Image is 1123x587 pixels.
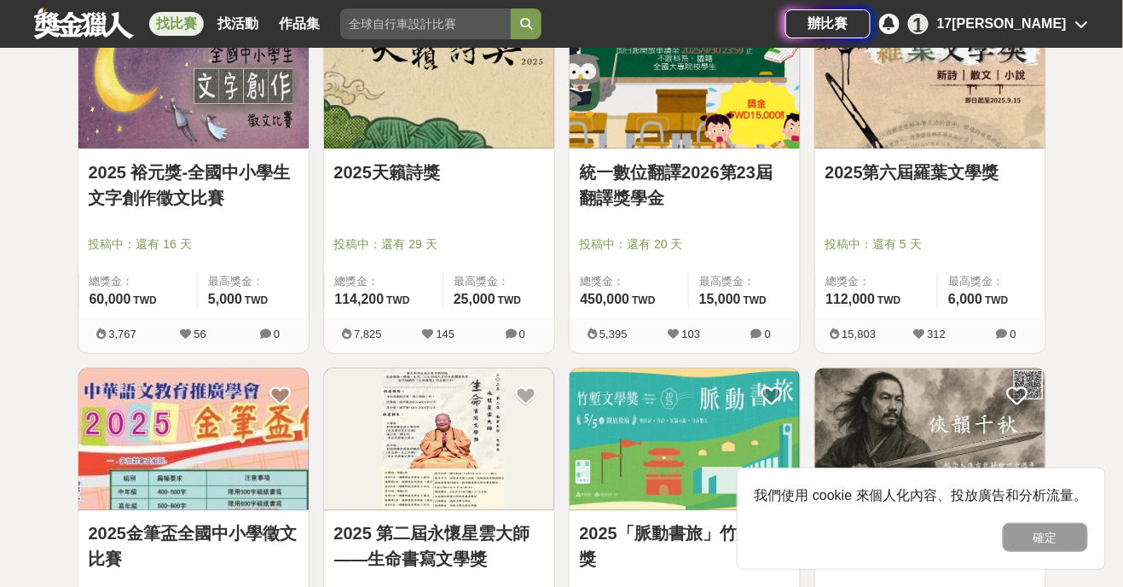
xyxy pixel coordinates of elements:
[78,369,309,512] a: Cover Image
[570,6,800,149] a: Cover Image
[90,273,187,290] span: 總獎金：
[89,235,298,253] span: 投稿中：還有 16 天
[454,292,495,306] span: 25,000
[272,12,327,36] a: 作品集
[825,235,1035,253] span: 投稿中：還有 5 天
[937,14,1067,34] div: 17[PERSON_NAME]
[877,294,900,306] span: TWD
[211,12,265,36] a: 找活動
[632,294,655,306] span: TWD
[580,235,790,253] span: 投稿中：還有 20 天
[755,488,1088,503] span: 我們使用 cookie 來個人化內容、投放廣告和分析流量。
[928,328,946,340] span: 312
[386,294,409,306] span: TWD
[948,273,1034,290] span: 最高獎金：
[245,294,268,306] span: TWD
[324,6,554,148] img: Cover Image
[89,160,298,211] a: 2025 裕元獎-全國中小學生文字創作徵文比賽
[826,292,876,306] span: 112,000
[815,369,1045,511] img: Cover Image
[340,9,511,39] input: 全球自行車設計比賽
[699,273,790,290] span: 最高獎金：
[599,328,628,340] span: 5,395
[334,160,544,185] a: 2025天籟詩獎
[815,369,1045,512] a: Cover Image
[985,294,1008,306] span: TWD
[570,6,800,148] img: Cover Image
[334,235,544,253] span: 投稿中：還有 29 天
[90,292,131,306] span: 60,000
[354,328,382,340] span: 7,825
[519,328,525,340] span: 0
[570,369,800,512] a: Cover Image
[825,160,1035,185] a: 2025第六屆羅葉文學獎
[108,328,136,340] span: 3,767
[699,292,741,306] span: 15,000
[89,521,298,572] a: 2025金筆盃全國中小學徵文比賽
[580,160,790,211] a: 統一數位翻譯2026第23屆翻譯獎學金
[765,328,771,340] span: 0
[78,369,309,511] img: Cover Image
[1003,523,1088,552] button: 確定
[581,292,630,306] span: 450,000
[324,369,554,511] img: Cover Image
[208,292,242,306] span: 5,000
[815,6,1045,149] a: Cover Image
[908,14,929,34] div: 1
[194,328,205,340] span: 56
[437,328,455,340] span: 145
[334,521,544,572] a: 2025 第二屆永懷星雲大師——生命書寫文學獎
[208,273,298,290] span: 最高獎金：
[324,369,554,512] a: Cover Image
[826,273,928,290] span: 總獎金：
[785,9,871,38] a: 辦比賽
[744,294,767,306] span: TWD
[274,328,280,340] span: 0
[78,6,309,148] img: Cover Image
[682,328,701,340] span: 103
[815,6,1045,148] img: Cover Image
[149,12,204,36] a: 找比賽
[842,328,877,340] span: 15,803
[581,273,678,290] span: 總獎金：
[580,521,790,572] a: 2025「脈動書旅」竹塹文學獎
[133,294,156,306] span: TWD
[948,292,982,306] span: 6,000
[335,292,385,306] span: 114,200
[335,273,432,290] span: 總獎金：
[498,294,521,306] span: TWD
[324,6,554,149] a: Cover Image
[78,6,309,149] a: Cover Image
[1010,328,1016,340] span: 0
[454,273,544,290] span: 最高獎金：
[570,369,800,511] img: Cover Image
